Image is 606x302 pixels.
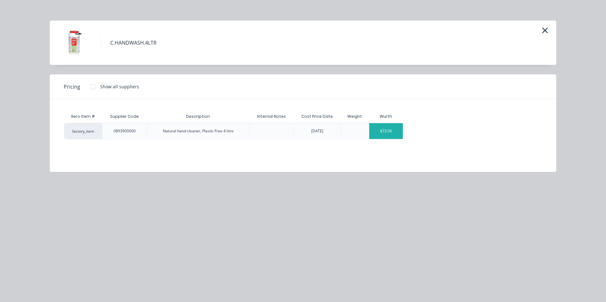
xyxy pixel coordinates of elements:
div: Cost Price Date [296,109,338,124]
div: Description [181,109,215,124]
div: factory_item [64,123,102,139]
div: Internal Notes [252,109,291,124]
div: $73.56 [369,123,403,139]
div: [DATE] [311,128,323,134]
div: Supplier Code [105,109,144,124]
div: Show all suppliers [100,83,139,90]
span: Pricing [64,83,80,91]
div: Xero Item # [64,110,102,123]
div: Weight [342,109,367,124]
div: Wurth [380,114,392,119]
div: C.HANDWASH.4LTR [110,39,157,47]
img: C.HANDWASH.4LTR [59,27,91,59]
div: 0893900000 [113,128,136,134]
div: Natural hand cleaner, Plastic Free 4 litre [163,128,234,134]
